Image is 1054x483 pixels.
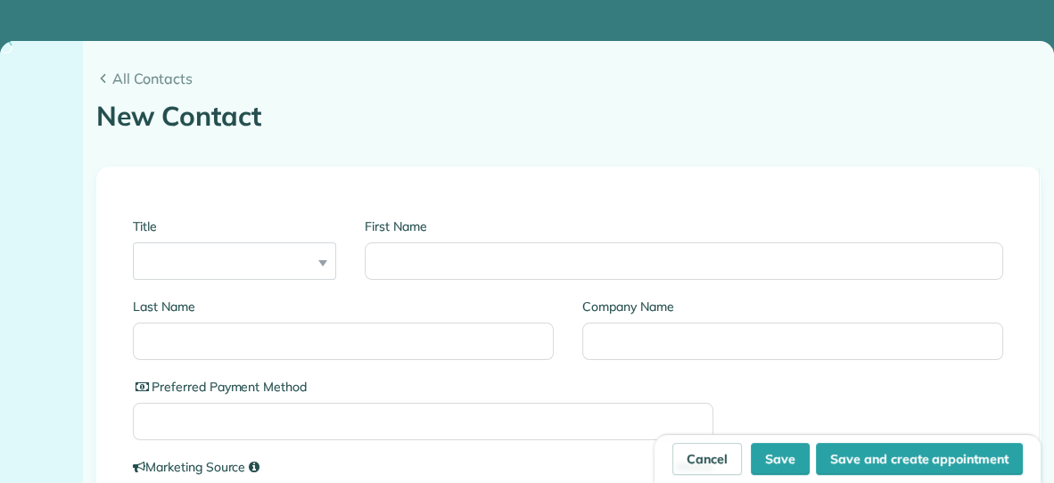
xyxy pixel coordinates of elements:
[112,68,1041,89] span: All Contacts
[816,443,1023,475] button: Save and create appointment
[133,298,554,315] label: Last Name
[96,68,1041,89] a: All Contacts
[133,378,713,396] label: Preferred Payment Method
[96,102,1041,131] h1: New Contact
[672,443,742,475] a: Cancel
[133,217,336,235] label: Title
[582,298,1003,315] label: Company Name
[751,443,810,475] button: Save
[365,217,1003,235] label: First Name
[133,458,713,476] label: Marketing Source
